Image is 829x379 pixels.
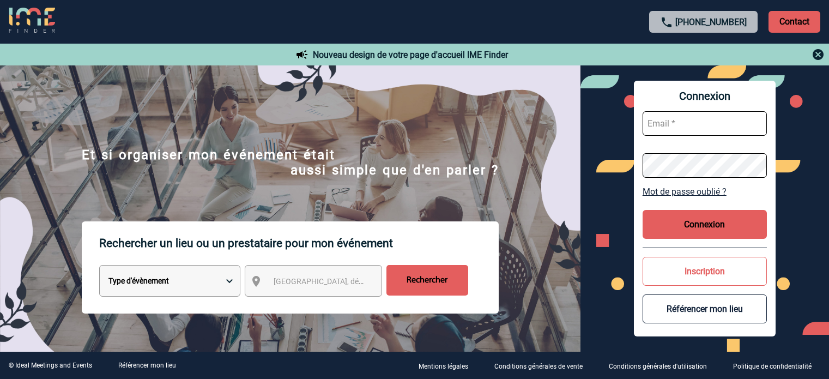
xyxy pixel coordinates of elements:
[494,363,583,370] p: Conditions générales de vente
[274,277,425,286] span: [GEOGRAPHIC_DATA], département, région...
[609,363,707,370] p: Conditions générales d'utilisation
[643,89,767,103] span: Connexion
[410,360,486,371] a: Mentions légales
[660,16,673,29] img: call-24-px.png
[486,360,600,371] a: Conditions générales de vente
[386,265,468,296] input: Rechercher
[99,221,499,265] p: Rechercher un lieu ou un prestataire pour mon événement
[643,257,767,286] button: Inscription
[643,294,767,323] button: Référencer mon lieu
[600,360,724,371] a: Conditions générales d'utilisation
[675,17,747,27] a: [PHONE_NUMBER]
[733,363,812,370] p: Politique de confidentialité
[643,187,767,197] a: Mot de passe oublié ?
[118,362,176,369] a: Référencer mon lieu
[724,360,829,371] a: Politique de confidentialité
[419,363,468,370] p: Mentions légales
[769,11,820,33] p: Contact
[643,210,767,239] button: Connexion
[643,111,767,136] input: Email *
[9,362,92,369] div: © Ideal Meetings and Events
